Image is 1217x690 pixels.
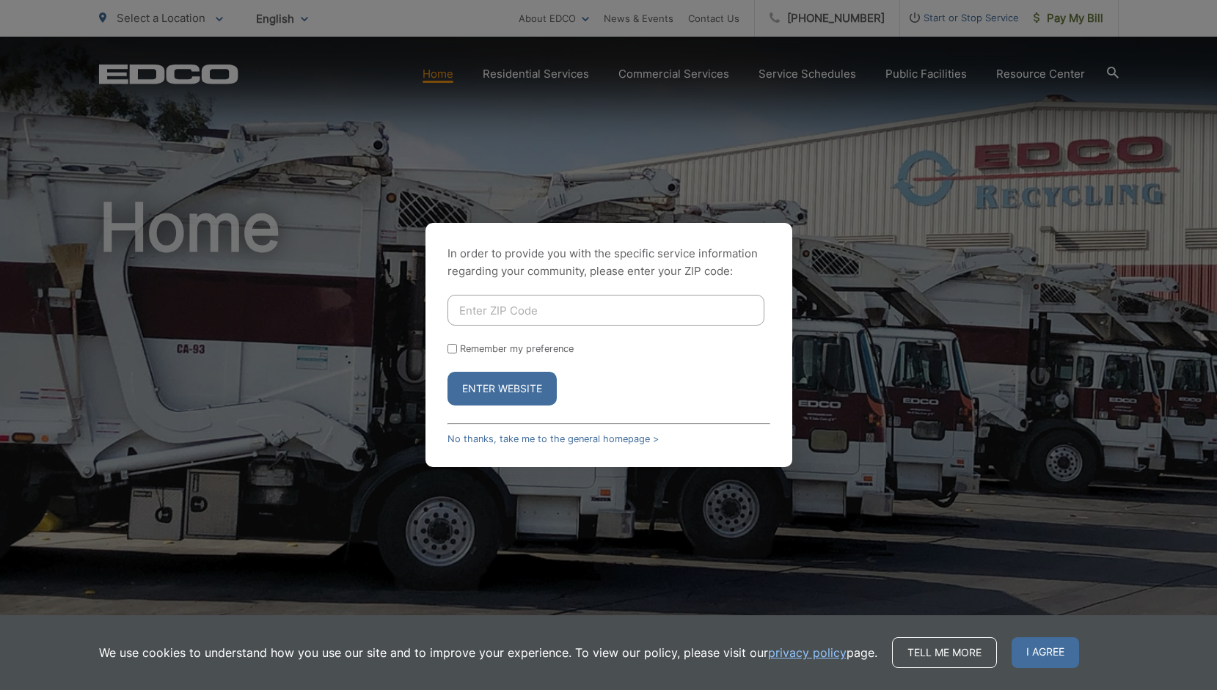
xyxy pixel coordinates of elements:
[892,637,997,668] a: Tell me more
[768,644,847,661] a: privacy policy
[447,245,770,280] p: In order to provide you with the specific service information regarding your community, please en...
[99,644,877,661] p: We use cookies to understand how you use our site and to improve your experience. To view our pol...
[460,343,574,354] label: Remember my preference
[447,372,557,405] button: Enter Website
[447,295,764,326] input: Enter ZIP Code
[447,433,659,444] a: No thanks, take me to the general homepage >
[1012,637,1079,668] span: I agree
